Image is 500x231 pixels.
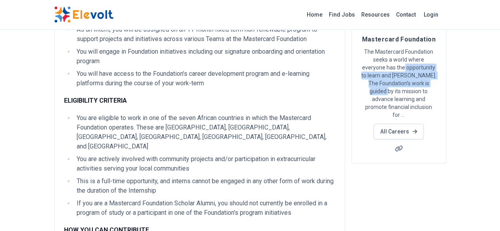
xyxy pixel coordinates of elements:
[64,97,127,104] strong: ELIGIBILITY CRITERIA
[419,7,443,23] a: Login
[74,47,335,66] li: You will engage in Foundation initiatives including our signature onboarding and orientation program
[358,8,393,21] a: Resources
[326,8,358,21] a: Find Jobs
[374,124,424,139] a: All Careers
[362,36,435,43] span: Mastercard Foundation
[74,25,335,44] li: As an Intern, you will be assigned on an 11-month fixed term non-renewable program to support pro...
[54,6,113,23] img: Elevolt
[74,69,335,88] li: You will have access to the Foundation's career development program and e-learning platforms duri...
[74,154,335,173] li: You are actively involved with community projects and/or participation in extracurricular activit...
[393,8,419,21] a: Contact
[460,193,500,231] iframe: Chat Widget
[74,199,335,218] li: If you are a Mastercard Foundation Scholar Alumni, you should not currently be enrolled in a prog...
[361,48,436,119] p: The Mastercard Foundation seeks a world where everyone has the opportunity to learn and [PERSON_N...
[74,113,335,151] li: You are eligible to work in one of the seven African countries in which the Mastercard Foundation...
[74,177,335,195] li: This is a full-time opportunity, and interns cannot be engaged in any other form of work during t...
[304,8,326,21] a: Home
